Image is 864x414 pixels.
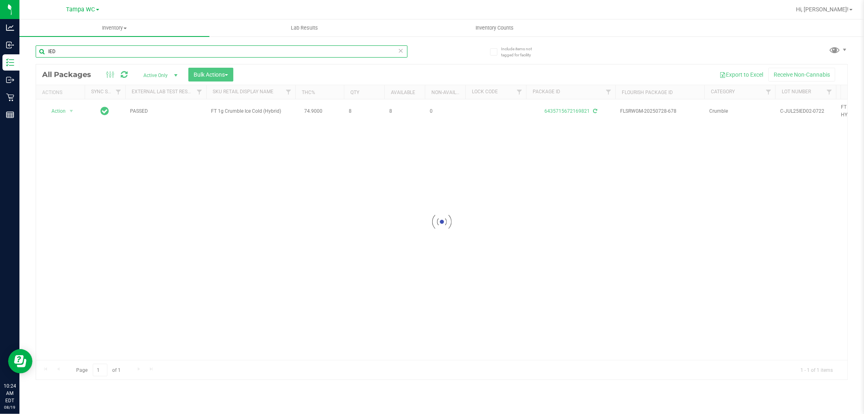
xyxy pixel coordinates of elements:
[36,45,407,58] input: Search Package ID, Item Name, SKU, Lot or Part Number...
[399,19,589,36] a: Inventory Counts
[6,58,14,66] inline-svg: Inventory
[6,41,14,49] inline-svg: Inbound
[6,93,14,101] inline-svg: Retail
[19,19,209,36] a: Inventory
[6,76,14,84] inline-svg: Outbound
[501,46,542,58] span: Include items not tagged for facility
[66,6,95,13] span: Tampa WC
[19,24,209,32] span: Inventory
[209,19,399,36] a: Lab Results
[8,349,32,373] iframe: Resource center
[398,45,404,56] span: Clear
[4,404,16,410] p: 08/19
[6,111,14,119] inline-svg: Reports
[280,24,329,32] span: Lab Results
[796,6,849,13] span: Hi, [PERSON_NAME]!
[6,24,14,32] inline-svg: Analytics
[465,24,525,32] span: Inventory Counts
[4,382,16,404] p: 10:24 AM EDT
